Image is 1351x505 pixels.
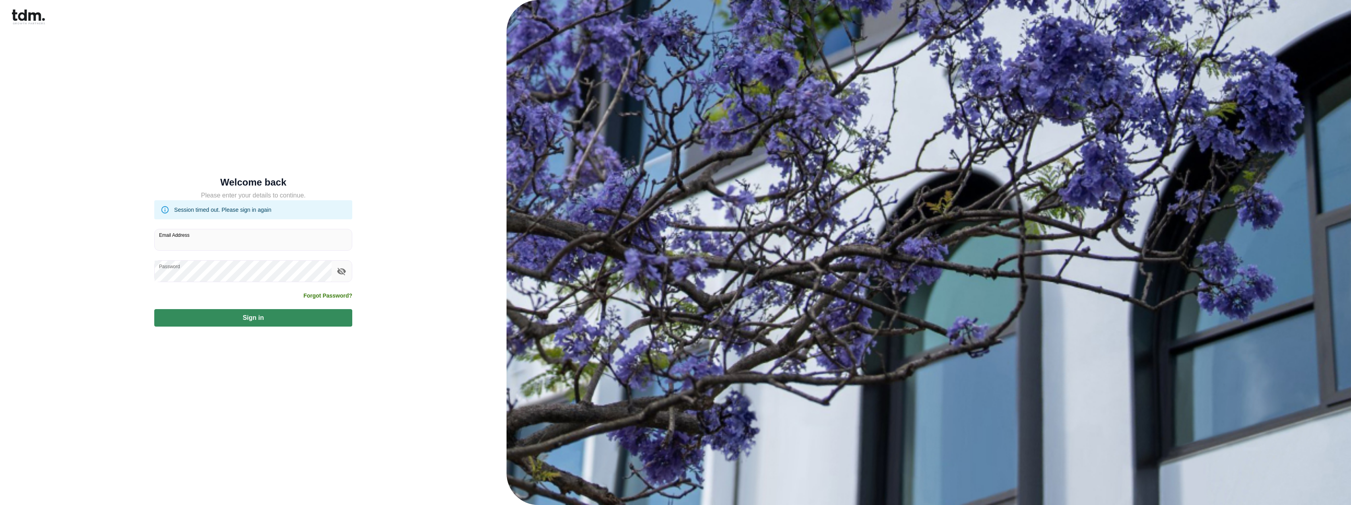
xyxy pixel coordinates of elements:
div: Session timed out. Please sign in again [174,203,271,217]
button: Sign in [154,309,352,327]
h5: Please enter your details to continue. [154,191,352,200]
h5: Welcome back [154,178,352,186]
label: Password [159,263,180,270]
button: toggle password visibility [335,265,348,278]
label: Email Address [159,232,190,238]
a: Forgot Password? [303,292,352,300]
